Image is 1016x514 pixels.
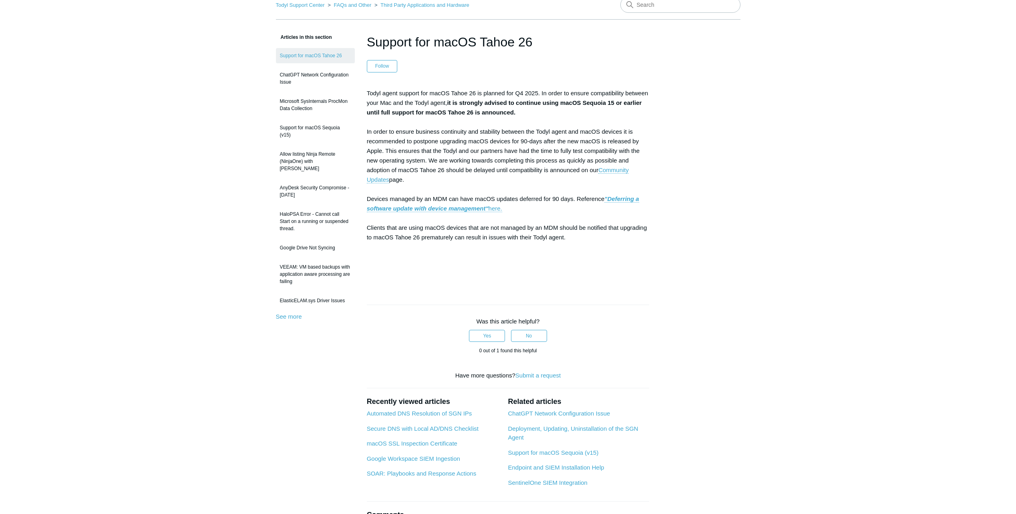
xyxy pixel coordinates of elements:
[367,396,500,407] h2: Recently viewed articles
[367,470,477,477] a: SOAR: Playbooks and Response Actions
[276,293,355,308] a: ElasticELAM.sys Driver Issues
[276,240,355,255] a: Google Drive Not Syncing
[334,2,371,8] a: FAQs and Other
[276,67,355,90] a: ChatGPT Network Configuration Issue
[380,2,469,8] a: Third Party Applications and Hardware
[367,440,457,447] a: macOS SSL Inspection Certificate
[276,313,302,320] a: See more
[508,396,649,407] h2: Related articles
[508,410,610,417] a: ChatGPT Network Configuration Issue
[276,207,355,236] a: HaloPSA Error - Cannot call Start on a running or suspended thread.
[477,318,540,325] span: Was this article helpful?
[276,2,325,8] a: Todyl Support Center
[508,449,598,456] a: Support for macOS Sequoia (v15)
[367,167,629,183] a: Community Updates
[367,425,479,432] a: Secure DNS with Local AD/DNS Checklist
[479,348,537,353] span: 0 out of 1 found this helpful
[508,479,587,486] a: SentinelOne SIEM Integration
[276,147,355,176] a: Allow listing Ninja Remote (NinjaOne) with [PERSON_NAME]
[511,330,547,342] button: This article was not helpful
[367,88,650,281] p: Todyl agent support for macOS Tahoe 26 is planned for Q4 2025. In order to ensure compatibility b...
[276,2,326,8] li: Todyl Support Center
[276,120,355,143] a: Support for macOS Sequoia (v15)
[508,464,604,471] a: Endpoint and SIEM Installation Help
[276,180,355,203] a: AnyDesk Security Compromise - [DATE]
[373,2,469,8] li: Third Party Applications and Hardware
[367,410,472,417] a: Automated DNS Resolution of SGN IPs
[276,94,355,116] a: Microsoft SysInternals ProcMon Data Collection
[367,60,398,72] button: Follow Article
[515,372,561,379] a: Submit a request
[276,34,332,40] span: Articles in this section
[367,195,639,212] a: "Deferring a software update with device management"here.
[367,195,639,212] strong: "Deferring a software update with device management"
[508,425,638,441] a: Deployment, Updating, Uninstallation of the SGN Agent
[367,455,460,462] a: Google Workspace SIEM Ingestion
[276,48,355,63] a: Support for macOS Tahoe 26
[367,99,642,116] strong: it is strongly advised to continue using macOS Sequoia 15 or earlier until full support for macOS...
[367,371,650,380] div: Have more questions?
[276,259,355,289] a: VEEAM: VM based backups with application aware processing are failing
[469,330,505,342] button: This article was helpful
[367,32,650,52] h1: Support for macOS Tahoe 26
[326,2,373,8] li: FAQs and Other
